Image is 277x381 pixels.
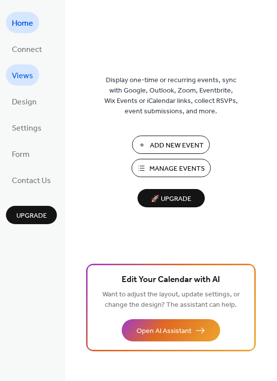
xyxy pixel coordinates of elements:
span: Views [12,68,33,84]
a: Contact Us [6,169,57,190]
span: Settings [12,121,42,136]
span: Add New Event [150,141,204,151]
button: Upgrade [6,206,57,224]
span: Connect [12,42,42,57]
span: Display one-time or recurring events, sync with Google, Outlook, Zoom, Eventbrite, Wix Events or ... [104,75,238,117]
span: Home [12,16,33,31]
span: Open AI Assistant [137,326,191,336]
button: Manage Events [132,159,211,177]
span: Upgrade [16,211,47,221]
button: 🚀 Upgrade [138,189,205,207]
a: Connect [6,38,48,59]
a: Views [6,64,39,86]
a: Design [6,91,43,112]
span: Form [12,147,30,162]
span: Manage Events [149,164,205,174]
button: Add New Event [132,136,210,154]
button: Open AI Assistant [122,319,220,341]
span: Design [12,95,37,110]
span: Contact Us [12,173,51,189]
span: 🚀 Upgrade [143,192,199,206]
span: Edit Your Calendar with AI [122,273,220,287]
span: Want to adjust the layout, update settings, or change the design? The assistant can help. [102,288,240,312]
a: Home [6,12,39,33]
a: Form [6,143,36,164]
a: Settings [6,117,47,138]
